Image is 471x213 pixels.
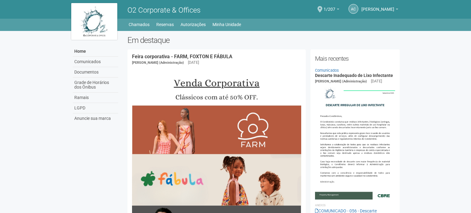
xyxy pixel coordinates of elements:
[73,113,118,124] a: Anuncie sua marca
[127,6,200,14] span: O2 Corporate & Offices
[132,54,232,59] a: Feira corporativa - FARM, FOXTON E FÁBULA
[73,67,118,78] a: Documentos
[73,57,118,67] a: Comunicados
[73,78,118,93] a: Grade de Horários dos Ônibus
[73,93,118,103] a: Ramais
[315,84,395,200] img: COMUNICADO%20-%20056%20-%20Descarte%20Inadequado%20de%20Res%C3%ADduos%20Infectantes.jpg
[188,60,199,65] div: [DATE]
[71,3,117,40] img: logo.jpg
[315,54,395,63] h2: Mais recentes
[212,20,241,29] a: Minha Unidade
[127,36,400,45] h2: Em destaque
[129,20,150,29] a: Chamados
[324,8,339,13] a: 1/207
[156,20,174,29] a: Reservas
[315,73,393,78] a: Descarte Inadequado de Lixo Infectante
[348,4,358,14] a: AC
[73,46,118,57] a: Home
[324,1,335,12] span: 1/207
[132,61,184,65] span: [PERSON_NAME] (Administração)
[181,20,206,29] a: Autorizações
[315,203,395,208] li: Anexos
[371,78,382,84] div: [DATE]
[315,68,339,73] a: Comunicados
[361,1,394,12] span: Andréa Cunha
[361,8,398,13] a: [PERSON_NAME]
[73,103,118,113] a: LGPD
[315,79,367,83] span: [PERSON_NAME] (Administração)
